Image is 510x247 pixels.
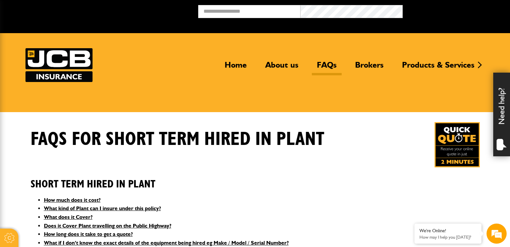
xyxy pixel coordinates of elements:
[220,60,252,75] a: Home
[44,223,171,229] a: Does it Cover Plant travelling on the Public Highway?
[31,128,324,151] h1: FAQS for Short Term Hired In Plant
[25,48,93,82] img: JCB Insurance Services logo
[25,48,93,82] a: JCB Insurance Services
[350,60,389,75] a: Brokers
[260,60,303,75] a: About us
[419,235,476,240] p: How may I help you today?
[493,73,510,156] div: Need help?
[312,60,342,75] a: FAQs
[435,122,480,167] img: Quick Quote
[397,60,479,75] a: Products & Services
[44,205,161,212] a: What kind of Plant can I insure under this policy?
[44,197,101,203] a: How much does it cost?
[44,240,289,246] a: What if I don’t know the exact details of the equipment being hired eg Make / Model / Serial Number?
[435,122,480,167] a: Get your insurance quote in just 2-minutes
[44,231,133,237] a: How long does it take to get a quote?
[403,5,505,15] button: Broker Login
[31,168,480,190] h2: Short Term Hired In Plant
[44,214,93,220] a: What does it Cover?
[419,228,476,234] div: We're Online!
